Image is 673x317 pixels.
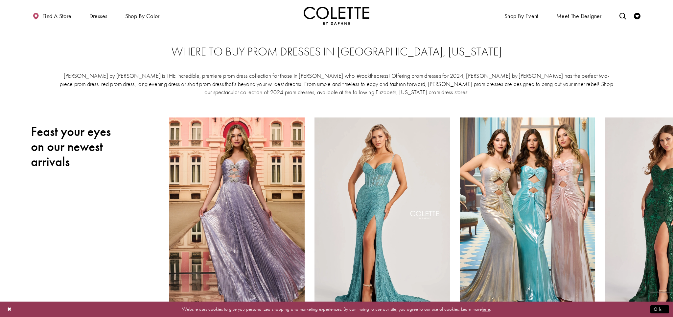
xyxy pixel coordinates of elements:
h2: Where to buy prom dresses in [GEOGRAPHIC_DATA], [US_STATE] [44,45,629,58]
a: Meet the designer [555,7,603,25]
span: Dresses [88,7,109,25]
span: Shop by color [125,13,160,19]
span: Shop By Event [503,7,540,25]
a: Find a store [31,7,73,25]
button: Close Dialog [4,304,15,315]
span: Shop by color [124,7,161,25]
a: Visit Colette by Daphne Style No. CL8545 Page [460,117,595,314]
img: Colette by Daphne [304,7,369,25]
span: Shop By Event [504,13,539,19]
button: Submit Dialog [650,305,669,313]
a: Visit Colette by Daphne Style No. CL8520 Page [169,117,305,314]
h2: Feast your eyes on our newest arrivals [31,124,116,169]
p: [PERSON_NAME] by [PERSON_NAME] is THE incredible, premiere prom dress collection for those in [PE... [60,72,613,96]
p: Website uses cookies to give you personalized shopping and marketing experiences. By continuing t... [47,305,626,314]
a: here [482,306,490,312]
a: Visit Colette by Daphne Style No. CL8405 Page [314,117,450,314]
a: Toggle search [618,7,628,25]
a: Visit Home Page [304,7,369,25]
a: Check Wishlist [632,7,642,25]
span: Meet the designer [556,13,602,19]
span: Find a store [42,13,72,19]
span: Dresses [89,13,107,19]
